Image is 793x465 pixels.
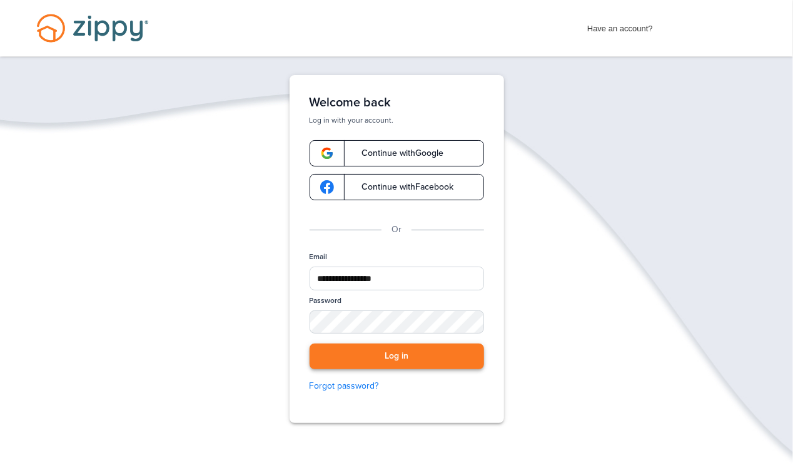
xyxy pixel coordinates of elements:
input: Password [310,310,484,334]
a: google-logoContinue withGoogle [310,140,484,166]
label: Email [310,252,328,262]
label: Password [310,295,342,306]
span: Have an account? [587,16,653,36]
span: Continue with Facebook [350,183,454,192]
p: Log in with your account. [310,115,484,125]
span: Continue with Google [350,149,444,158]
a: Forgot password? [310,379,484,393]
input: Email [310,267,484,290]
h1: Welcome back [310,95,484,110]
button: Log in [310,344,484,369]
img: google-logo [320,146,334,160]
p: Or [391,223,402,237]
a: google-logoContinue withFacebook [310,174,484,200]
img: google-logo [320,180,334,194]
